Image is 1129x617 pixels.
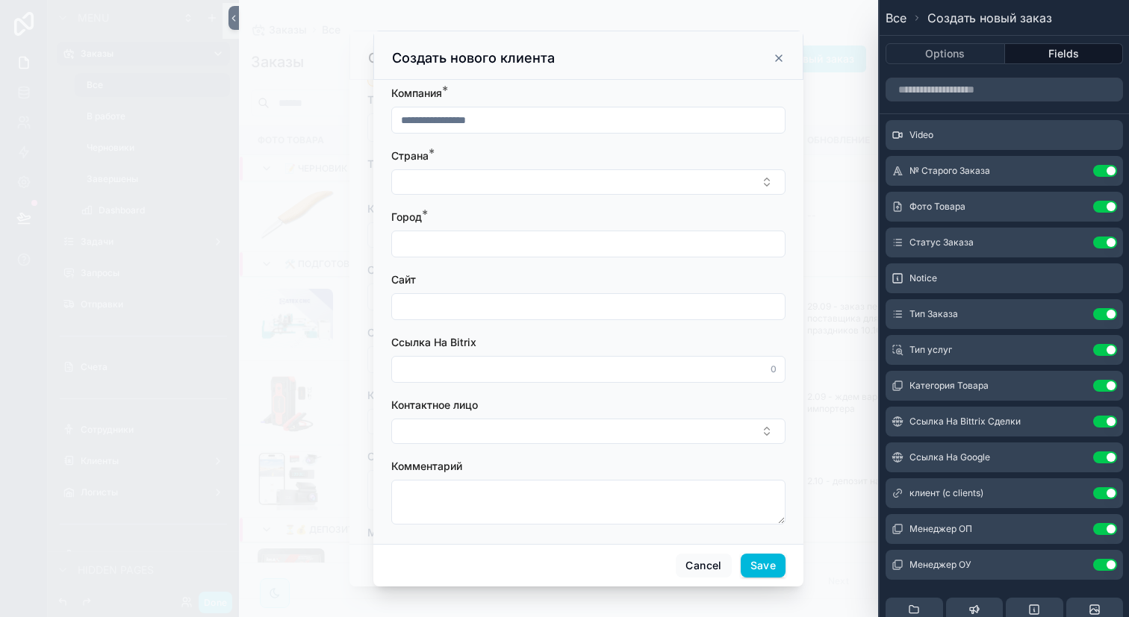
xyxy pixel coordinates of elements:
[886,43,1005,64] button: Options
[391,398,478,411] span: Контактное лицо
[909,272,937,284] span: Notice
[909,237,974,248] span: Статус Заказа
[391,460,462,472] span: Комментарий
[909,308,958,320] span: Тип Заказа
[909,165,990,177] span: № Старого Заказа
[741,554,786,577] button: Save
[909,523,972,535] span: Менеджер ОП
[909,451,990,463] span: Ссылка На Google
[391,273,416,286] span: Сайт
[909,201,965,213] span: Фото Товара
[886,9,906,27] span: Все
[927,9,1052,27] span: Создать новый заказ
[391,169,786,195] button: Select Button
[909,559,971,571] span: Менеджер ОУ
[391,336,476,348] span: Ссылка На Bitrix
[1005,43,1124,64] button: Fields
[909,129,933,141] span: Video
[676,554,731,577] button: Cancel
[909,380,989,392] span: Категория Товара
[909,416,1021,427] span: Ссылка На Bittrix Сделки
[392,49,555,67] h3: Создать нового клиента
[909,487,983,499] span: клиент (с clients)
[391,149,429,162] span: Страна
[909,344,952,356] span: Тип услуг
[391,210,422,223] span: Город
[391,87,442,99] span: Компания
[391,419,786,444] button: Select Button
